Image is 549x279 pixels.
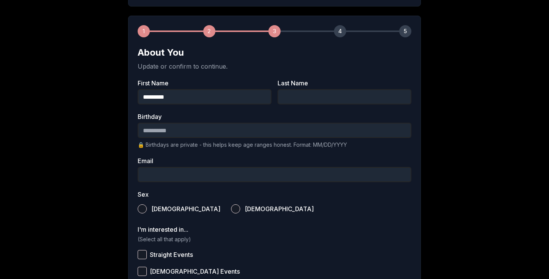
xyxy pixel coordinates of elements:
p: Update or confirm to continue. [138,62,411,71]
label: First Name [138,80,271,86]
button: [DEMOGRAPHIC_DATA] Events [138,267,147,276]
p: 🔒 Birthdays are private - this helps keep age ranges honest. Format: MM/DD/YYYY [138,141,411,149]
button: [DEMOGRAPHIC_DATA] [138,204,147,213]
p: (Select all that apply) [138,236,411,243]
label: Email [138,158,411,164]
label: I'm interested in... [138,226,411,232]
button: [DEMOGRAPHIC_DATA] [231,204,240,213]
label: Last Name [278,80,411,86]
span: Straight Events [150,252,193,258]
div: 1 [138,25,150,37]
div: 2 [203,25,215,37]
label: Sex [138,191,411,197]
div: 4 [334,25,346,37]
button: Straight Events [138,250,147,259]
label: Birthday [138,114,411,120]
div: 5 [399,25,411,37]
div: 3 [268,25,281,37]
span: [DEMOGRAPHIC_DATA] Events [150,268,240,274]
span: [DEMOGRAPHIC_DATA] [245,206,314,212]
h2: About You [138,46,411,59]
span: [DEMOGRAPHIC_DATA] [151,206,220,212]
